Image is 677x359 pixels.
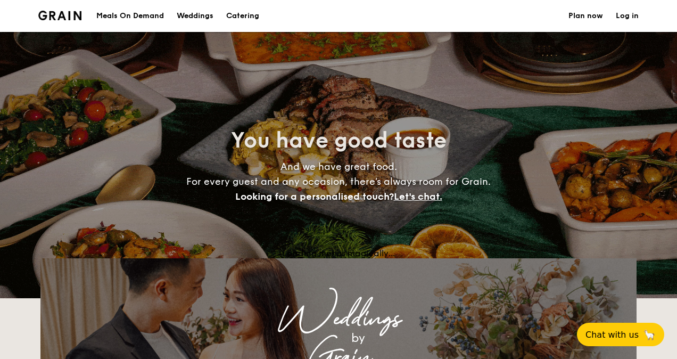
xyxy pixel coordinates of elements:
img: Grain [38,11,81,20]
div: Weddings [134,309,543,329]
button: Chat with us🦙 [577,323,664,346]
div: Loading menus magically... [40,248,637,258]
a: Logotype [38,11,81,20]
span: Chat with us [585,330,639,340]
div: by [174,329,543,348]
span: Let's chat. [394,191,442,202]
span: 🦙 [643,329,656,341]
